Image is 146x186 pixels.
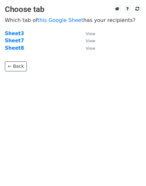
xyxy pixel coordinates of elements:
small: View [86,46,95,51]
iframe: Chat Widget [114,155,146,186]
small: View [86,31,95,36]
a: Sheet7 [5,38,24,44]
a: Sheet8 [5,45,24,51]
a: View [79,31,95,36]
a: View [79,38,95,44]
small: View [86,38,95,43]
a: this Google Sheet [37,17,83,23]
a: View [79,45,95,51]
a: Sheet3 [5,31,24,36]
a: ← Back [5,61,27,71]
h3: Choose tab [5,5,141,14]
p: Which tab of has your recipients? [5,17,141,24]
